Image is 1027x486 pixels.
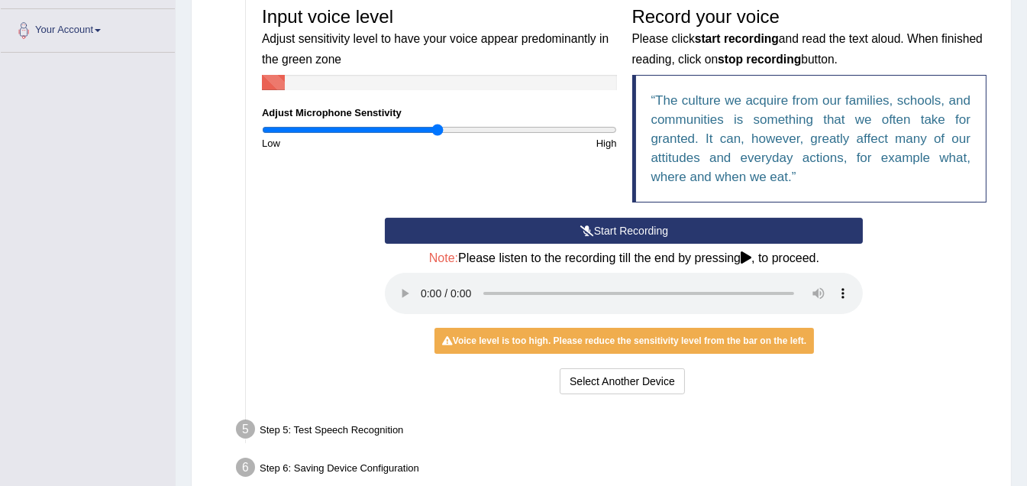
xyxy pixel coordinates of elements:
h4: Please listen to the recording till the end by pressing , to proceed. [385,251,863,265]
q: The culture we acquire from our families, schools, and communities is something that we often tak... [651,93,971,184]
div: Step 5: Test Speech Recognition [229,415,1004,449]
h3: Record your voice [632,7,987,67]
div: Voice level is too high. Please reduce the sensitivity level from the bar on the left. [434,328,814,354]
div: Low [254,136,439,151]
span: Note: [429,251,458,264]
b: start recording [695,32,779,45]
h3: Input voice level [262,7,617,67]
b: stop recording [718,53,801,66]
button: Select Another Device [560,368,685,394]
div: High [439,136,624,151]
label: Adjust Microphone Senstivity [262,105,402,120]
a: Your Account [1,9,175,47]
button: Start Recording [385,218,863,244]
small: Adjust sensitivity level to have your voice appear predominantly in the green zone [262,32,609,65]
small: Please click and read the text aloud. When finished reading, click on button. [632,32,983,65]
